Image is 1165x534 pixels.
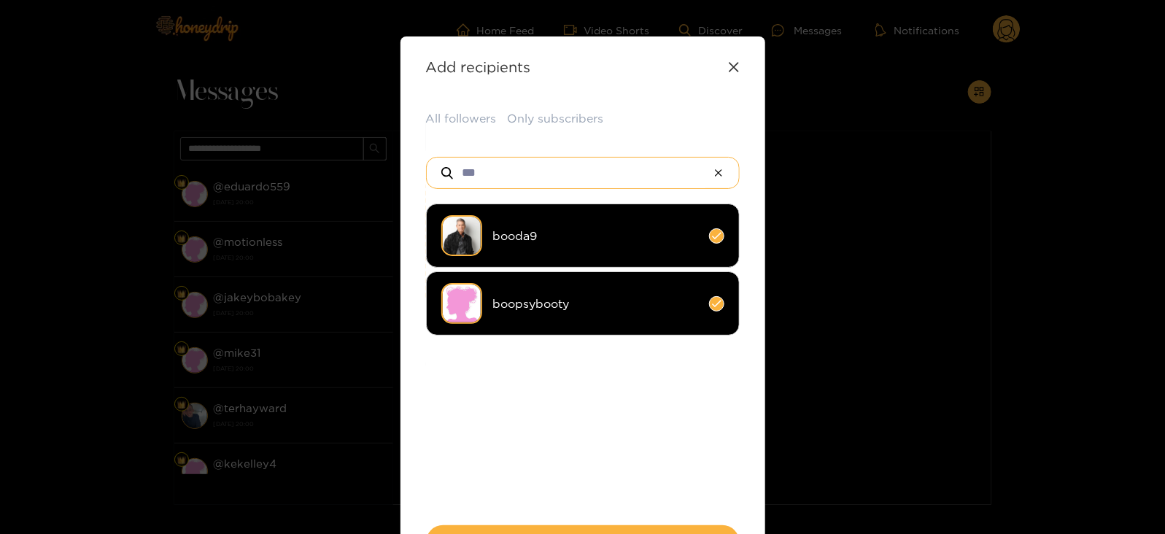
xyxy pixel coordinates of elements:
span: boopsybooty [493,295,698,312]
img: no-avatar.png [441,283,482,324]
button: All followers [426,110,497,127]
img: xocgr-male-model-photography-fort-lauderdale-0016.jpg [441,215,482,256]
button: Only subscribers [508,110,604,127]
span: booda9 [493,228,698,244]
strong: Add recipients [426,58,531,75]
